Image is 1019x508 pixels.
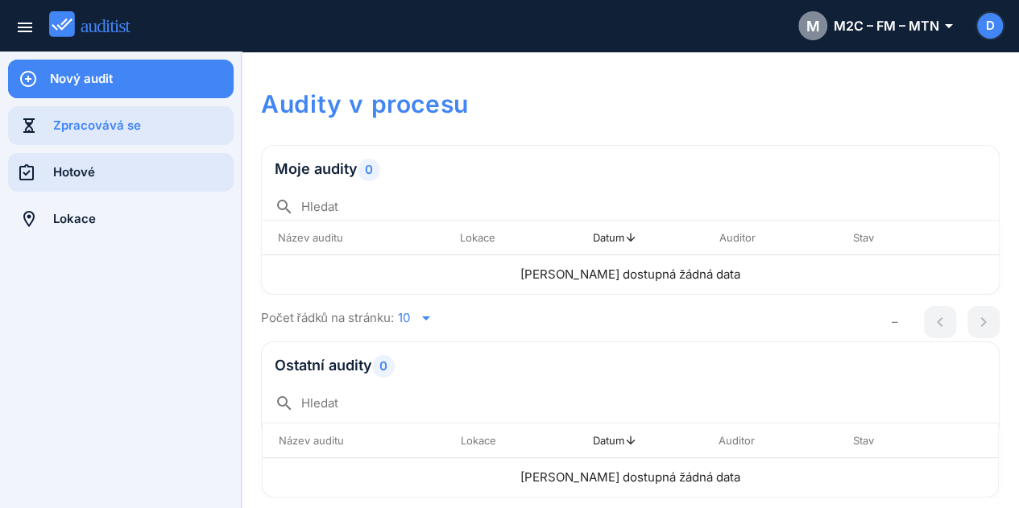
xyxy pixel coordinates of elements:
span: M [806,15,820,37]
i: arrow_upward [624,434,637,447]
th: Stav: Not sorted. Activate to sort ascending. [836,423,945,458]
div: M2C – FM – MTN [798,11,951,40]
div: Zpracovává se [53,117,234,134]
th: Lokace: Not sorted. Activate to sort ascending. [444,221,577,255]
h3: Moje audity [275,159,986,181]
i: search [275,394,294,413]
i: arrow_drop_down [416,308,436,328]
th: Auditor: Not sorted. Activate to sort ascending. [702,221,837,255]
a: Hotové [8,153,234,192]
i: arrow_drop_down_outlined [939,16,951,35]
th: Název auditu: Not sorted. Activate to sort ascending. [262,221,444,255]
i: menu [15,18,35,37]
div: 10 [398,311,410,325]
th: Lokace: Not sorted. Activate to sort ascending. [444,423,577,458]
span: D [986,17,995,35]
button: D [976,11,1005,40]
span: 0 [372,355,395,378]
div: Hotové [53,163,234,181]
th: : Not sorted. [945,423,998,458]
th: Stav: Not sorted. Activate to sort ascending. [837,221,946,255]
i: search [275,197,294,217]
i: arrow_upward [624,231,637,244]
h3: Ostatní audity [275,355,986,378]
td: [PERSON_NAME] dostupná žádná data [263,458,998,497]
h1: Audity v procesu [261,87,1000,121]
th: Datum: Sorted descending. Activate to remove sorting. [577,423,702,458]
img: auditist_logo_new.svg [49,11,145,38]
input: Hledat [301,390,986,416]
input: Hledat [301,194,986,220]
a: Lokace [8,200,234,238]
div: Nový audit [50,70,234,88]
th: : Not sorted. [946,221,999,255]
button: MM2C – FM – MTN [785,6,964,45]
div: Počet řádků na stránku: [261,295,849,341]
span: 0 [358,159,380,181]
th: Název auditu: Not sorted. Activate to sort ascending. [263,423,444,458]
th: Datum: Sorted descending. Activate to remove sorting. [577,221,703,255]
div: Lokace [53,210,234,228]
td: [PERSON_NAME] dostupná žádná data [262,255,999,294]
a: Zpracovává se [8,106,234,145]
th: Auditor: Not sorted. Activate to sort ascending. [702,423,836,458]
div: – [892,313,898,332]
